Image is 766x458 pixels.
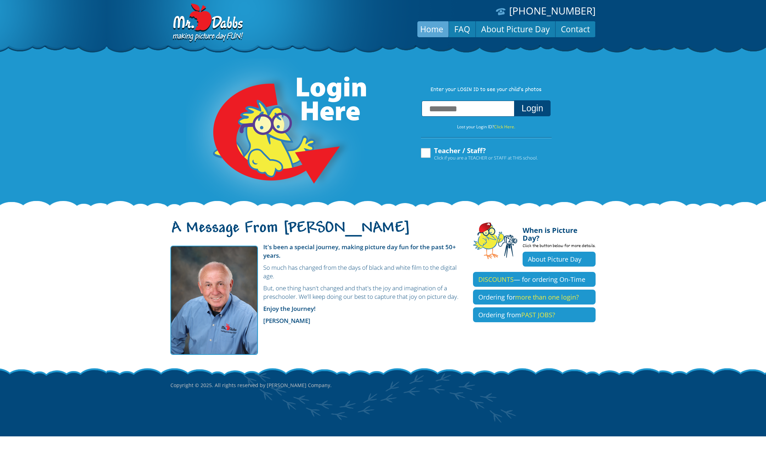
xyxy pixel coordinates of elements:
[515,293,579,301] span: more than one login?
[170,367,596,403] p: Copyright © 2025. All rights reserved by [PERSON_NAME] Company.
[186,58,367,207] img: Login Here
[263,243,456,259] strong: It's been a special journey, making picture day fun for the past 50+ years.
[556,21,595,38] a: Contact
[494,124,515,130] a: Click Here.
[263,317,310,325] strong: [PERSON_NAME]
[413,86,559,94] p: Enter your LOGIN ID to see your child’s photos
[170,263,462,280] p: So much has changed from the days of black and white film to the digital age.
[420,147,538,161] label: Teacher / Staff?
[514,100,551,116] button: Login
[478,275,514,284] span: DISCOUNTS
[434,154,538,161] span: Click if you are a TEACHER or STAFF at THIS school.
[170,246,258,355] img: Mr. Dabbs
[476,21,555,38] a: About Picture Day
[170,225,462,240] h1: A Message From [PERSON_NAME]
[263,305,316,313] strong: Enjoy the Journey!
[521,311,555,319] span: PAST JOBS?
[473,307,596,322] a: Ordering fromPAST JOBS?
[415,21,449,38] a: Home
[170,4,244,43] img: Dabbs Company
[413,123,559,131] p: Lost your Login ID?
[523,222,596,242] h4: When is Picture Day?
[509,4,596,17] a: [PHONE_NUMBER]
[523,242,596,252] p: Click the button below for more details.
[170,284,462,301] p: But, one thing hasn't changed and that's the joy and imagination of a preschooler. We'll keep doi...
[473,290,596,305] a: Ordering formore than one login?
[523,252,596,267] a: About Picture Day
[449,21,475,38] a: FAQ
[473,272,596,287] a: DISCOUNTS— for ordering On-Time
